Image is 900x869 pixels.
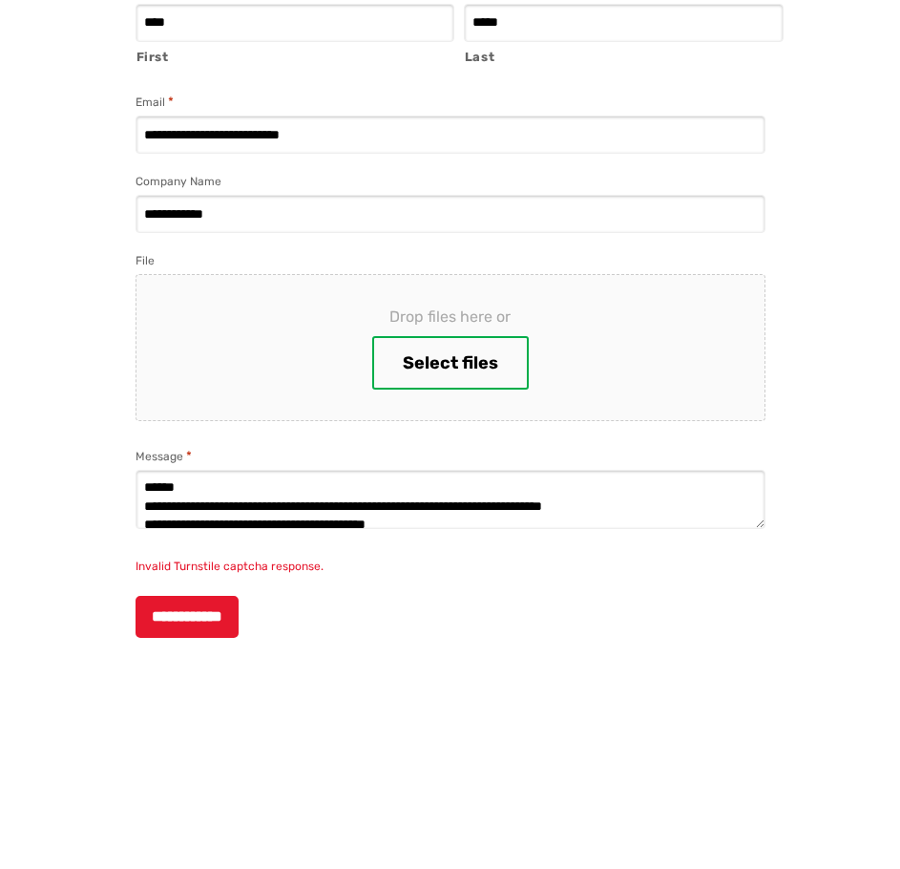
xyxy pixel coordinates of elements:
[136,172,221,191] label: Company Name
[136,93,174,112] label: Email
[136,251,155,270] label: File
[465,43,784,67] label: Last
[136,447,192,466] label: Message
[372,336,529,390] button: select files, file
[136,558,764,575] div: Invalid Turnstile captcha response.
[167,306,734,329] span: Drop files here or
[136,43,455,67] label: First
